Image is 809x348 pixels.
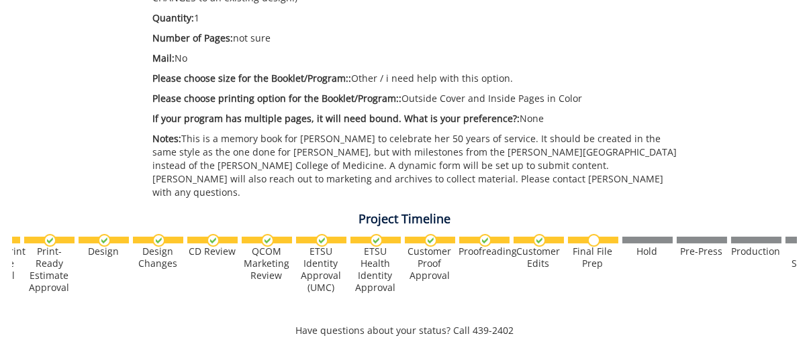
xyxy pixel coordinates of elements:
div: Design [79,245,129,257]
span: Please choose printing option for the Booklet/Program:: [153,92,402,105]
div: Hold [622,245,673,257]
img: checkmark [44,234,56,247]
h4: Project Timeline [12,213,798,226]
div: Proofreading [459,245,510,257]
div: ETSU Health Identity Approval [350,245,401,294]
span: Please choose size for the Booklet/Program:: [153,72,352,84]
div: Customer Proof Approval [405,245,455,282]
span: Quantity: [153,11,195,24]
img: checkmark [370,234,383,247]
p: not sure [153,32,679,45]
div: Pre-Press [677,245,727,257]
img: checkmark [261,234,274,247]
span: Notes: [153,132,182,145]
span: Number of Pages: [153,32,234,44]
div: QCOM Marketing Review [242,245,292,282]
p: Have questions about your status? Call 439-2402 [12,324,798,337]
div: Design Changes [133,245,183,270]
img: no [587,234,600,247]
span: Mail: [153,52,175,64]
p: Other / i need help with this option. [153,72,679,85]
img: checkmark [479,234,491,247]
img: checkmark [424,234,437,247]
p: 1 [153,11,679,25]
img: checkmark [316,234,328,247]
img: checkmark [152,234,165,247]
p: This is a memory book for [PERSON_NAME] to celebrate her 50 years of service. It should be create... [153,132,679,199]
p: Outside Cover and Inside Pages in Color [153,92,679,105]
div: Production [731,245,781,257]
div: Final File Prep [568,245,618,270]
p: No [153,52,679,65]
div: Print-Ready Estimate Approval [24,245,75,294]
span: If your program has multiple pages, it will need bound. What is your preference?: [153,112,520,125]
div: CD Review [187,245,238,257]
img: checkmark [207,234,220,247]
img: checkmark [98,234,111,247]
div: Customer Edits [514,245,564,270]
img: checkmark [533,234,546,247]
div: ETSU Identity Approval (UMC) [296,245,346,294]
p: None [153,112,679,125]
